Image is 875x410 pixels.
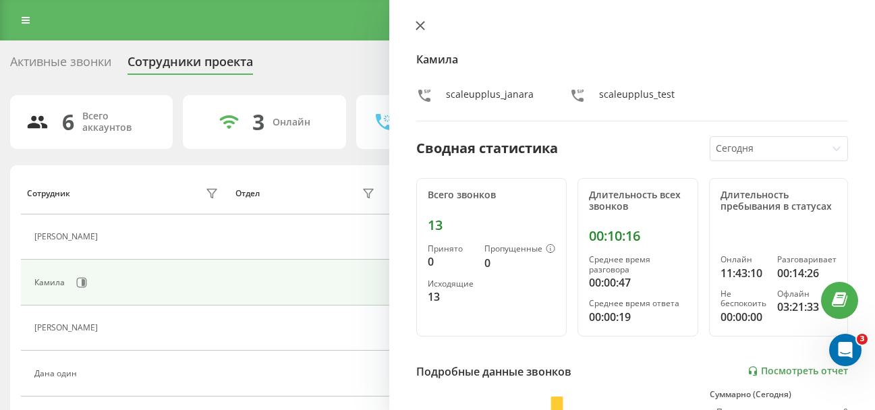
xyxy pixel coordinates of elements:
[34,369,80,378] div: Дана один
[416,51,848,67] h4: Камила
[34,232,101,241] div: [PERSON_NAME]
[721,189,837,212] div: Длительность пребывания в статусах
[128,55,253,76] div: Сотрудники проекта
[235,189,260,198] div: Отдел
[777,255,837,264] div: Разговаривает
[484,255,555,271] div: 0
[589,189,687,212] div: Длительность всех звонков
[857,334,868,345] span: 3
[747,365,848,377] a: Посмотреть отчет
[777,289,837,299] div: Офлайн
[484,244,555,255] div: Пропущенные
[721,309,766,325] div: 00:00:00
[599,88,675,107] div: scaleupplus_test
[777,265,837,281] div: 00:14:26
[428,289,474,305] div: 13
[446,88,534,107] div: scaleupplus_janara
[777,299,837,315] div: 03:21:33
[589,309,687,325] div: 00:00:19
[62,109,74,135] div: 6
[82,111,157,134] div: Всего аккаунтов
[10,55,111,76] div: Активные звонки
[416,363,571,380] div: Подробные данные звонков
[273,117,310,128] div: Онлайн
[589,274,687,291] div: 00:00:47
[589,255,687,274] div: Среднее время разговора
[721,265,766,281] div: 11:43:10
[721,289,766,309] div: Не беспокоить
[428,279,474,289] div: Исходящие
[416,138,558,158] div: Сводная статистика
[252,109,264,135] div: 3
[589,299,687,308] div: Среднее время ответа
[710,390,848,399] div: Суммарно (Сегодня)
[34,278,68,287] div: Камила
[829,334,862,366] iframe: Intercom live chat
[428,244,474,254] div: Принято
[721,255,766,264] div: Онлайн
[428,189,555,201] div: Всего звонков
[27,189,70,198] div: Сотрудник
[589,228,687,244] div: 00:10:16
[428,217,555,233] div: 13
[428,254,474,270] div: 0
[34,323,101,332] div: [PERSON_NAME]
